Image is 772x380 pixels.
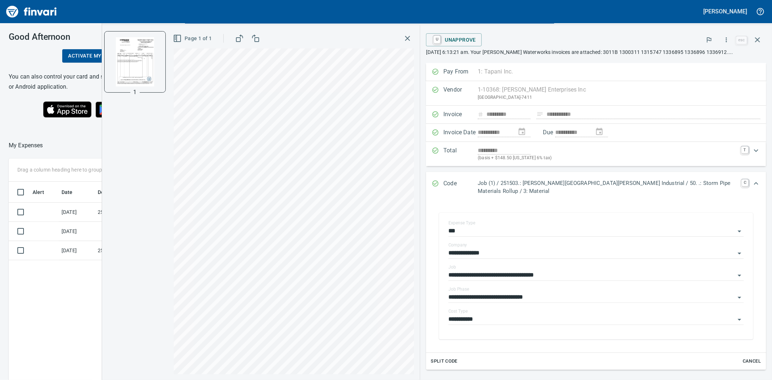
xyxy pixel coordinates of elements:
span: Close invoice [734,31,766,48]
td: [DATE] [59,241,95,260]
p: Code [443,179,478,195]
img: Page 1 [110,37,160,86]
button: Open [734,314,744,325]
img: Finvari [4,3,59,20]
span: Description [98,188,134,197]
a: Activate my new card [62,49,135,63]
span: Unapprove [432,34,476,46]
span: Date [62,188,82,197]
td: [DATE] [59,203,95,222]
nav: breadcrumb [9,141,43,150]
button: Flag [701,32,717,48]
p: Drag a column heading here to group the table [17,166,123,173]
button: Open [734,248,744,258]
div: Expand [426,203,766,370]
button: Open [734,226,744,236]
p: (basis + $148.50 [US_STATE] 6% tax) [478,155,737,162]
button: Open [734,270,744,280]
button: Open [734,292,744,303]
span: Page 1 of 1 [174,34,212,43]
span: Alert [33,188,54,197]
span: Description [98,188,125,197]
img: Get it on Google Play [92,98,154,122]
a: C [742,179,748,186]
p: My Expenses [9,141,43,150]
button: Split Code [429,356,459,367]
button: UUnapprove [426,33,482,46]
td: 254001 [95,203,160,222]
span: Alert [33,188,44,197]
a: T [741,146,748,153]
h6: You can also control your card and submit expenses from our iPhone or Android application. [9,72,188,92]
h3: Good Afternoon [9,32,188,42]
button: [PERSON_NAME] [702,6,749,17]
p: 1 [133,88,136,97]
span: Date [62,188,73,197]
label: Cost Type [448,309,468,313]
img: Download on the App Store [43,101,92,118]
a: U [434,35,440,43]
td: 251503.7022 [95,241,160,260]
button: Cancel [740,356,763,367]
div: Expand [426,142,766,166]
span: Cancel [742,357,762,366]
span: Activate my new card [68,51,129,60]
p: [DATE] 6:13:21 am. Your [PERSON_NAME] Waterworks invoices are attached: 3011B 1300311 1315747 133... [426,48,766,56]
button: More [718,32,734,48]
h5: [PERSON_NAME] [704,8,747,15]
button: Page 1 of 1 [172,32,215,45]
div: Expand [426,172,766,203]
p: Total [443,146,478,162]
label: Company [448,243,467,247]
label: Expense Type [448,221,475,225]
a: esc [736,36,747,44]
label: Job [448,265,456,269]
label: Job Phase [448,287,469,291]
td: [DATE] [59,222,95,241]
p: Job (1) / 251503.: [PERSON_NAME][GEOGRAPHIC_DATA][PERSON_NAME] Industrial / 50. .: Storm Pipe Mat... [478,179,737,195]
span: Split Code [431,357,457,366]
